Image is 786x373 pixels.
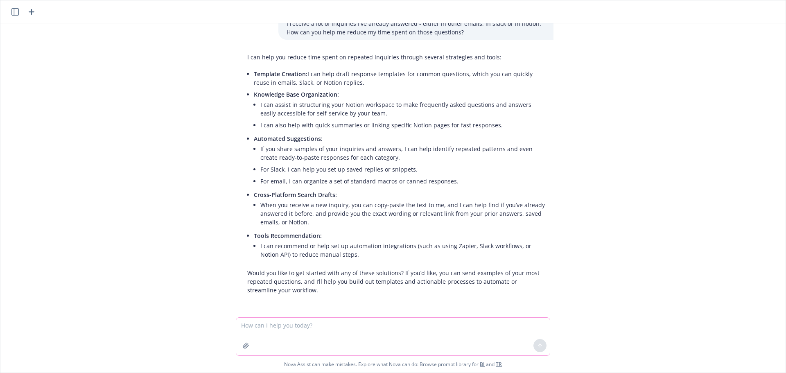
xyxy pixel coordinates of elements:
li: I can also help with quick summaries or linking specific Notion pages for fast responses. [260,119,545,131]
span: Template Creation: [254,70,307,78]
span: Cross-Platform Search Drafts: [254,191,337,199]
li: For Slack, I can help you set up saved replies or snippets. [260,163,545,175]
p: I receive a lot of inquiries I've already answered - either in other emails, in slack or in notio... [287,19,545,36]
li: I can recommend or help set up automation integrations (such as using Zapier, Slack workflows, or... [260,240,545,260]
p: I can help you reduce time spent on repeated inquiries through several strategies and tools: [247,53,545,61]
span: Nova Assist can make mistakes. Explore what Nova can do: Browse prompt library for and [284,356,502,373]
span: Knowledge Base Organization: [254,90,339,98]
li: I can assist in structuring your Notion workspace to make frequently asked questions and answers ... [260,99,545,119]
li: If you share samples of your inquiries and answers, I can help identify repeated patterns and eve... [260,143,545,163]
a: BI [480,361,485,368]
span: Automated Suggestions: [254,135,323,142]
p: I can help draft response templates for common questions, which you can quickly reuse in emails, ... [254,70,545,87]
a: TR [496,361,502,368]
span: Tools Recommendation: [254,232,322,240]
p: Would you like to get started with any of these solutions? If you’d like, you can send examples o... [247,269,545,294]
li: When you receive a new inquiry, you can copy-paste the text to me, and I can help find if you’ve ... [260,199,545,228]
li: For email, I can organize a set of standard macros or canned responses. [260,175,545,187]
